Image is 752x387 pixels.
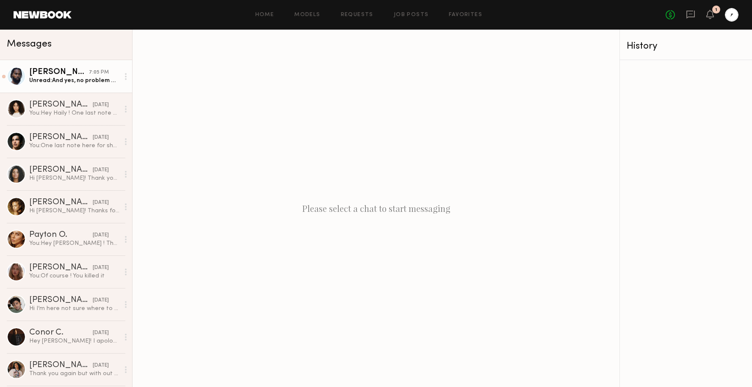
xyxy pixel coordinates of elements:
[29,305,119,313] div: Hi I’m here not sure where to enter
[29,101,93,109] div: [PERSON_NAME]
[7,39,52,49] span: Messages
[133,30,619,387] div: Please select a chat to start messaging
[29,68,89,77] div: [PERSON_NAME]
[29,361,93,370] div: [PERSON_NAME] S.
[29,239,119,247] div: You: Hey [PERSON_NAME] ! Thanks so much for your time - you were awesome !
[93,134,109,142] div: [DATE]
[29,174,119,182] div: Hi [PERSON_NAME]! Thank you so much for reaching out and considering me! Unfortunately, I’m unava...
[93,362,109,370] div: [DATE]
[29,77,119,85] div: Unread: And yes, no problem with bringing styling stuff from own wardrobe
[89,69,109,77] div: 7:05 PM
[29,329,93,337] div: Conor C.
[93,296,109,305] div: [DATE]
[294,12,320,18] a: Models
[29,370,119,378] div: Thank you again but with out a secure booking offer for the 9th the other client is increasing my...
[341,12,373,18] a: Requests
[255,12,274,18] a: Home
[93,264,109,272] div: [DATE]
[627,41,745,51] div: History
[93,199,109,207] div: [DATE]
[394,12,429,18] a: Job Posts
[715,8,717,12] div: 1
[29,263,93,272] div: [PERSON_NAME]
[29,133,93,142] div: [PERSON_NAME]
[93,101,109,109] div: [DATE]
[93,166,109,174] div: [DATE]
[93,329,109,337] div: [DATE]
[29,337,119,345] div: Hey [PERSON_NAME]! I apologize for the delay. I would love to work with you, but unfortunately I’...
[93,231,109,239] div: [DATE]
[29,109,119,117] div: You: Hey Haily ! One last note here for shoot day. The brand is releasing co-branded hats. In ord...
[29,142,119,150] div: You: One last note here for shoot day. The brand is releasing co-branded hats. In order to create...
[29,231,93,239] div: Payton O.
[29,207,119,215] div: Hi [PERSON_NAME]! Thanks for reaching out! I’m interested and would love to know more details!
[29,296,93,305] div: [PERSON_NAME]
[449,12,482,18] a: Favorites
[29,272,119,280] div: You: Of course ! You killed it
[29,166,93,174] div: [PERSON_NAME]
[29,198,93,207] div: [PERSON_NAME]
